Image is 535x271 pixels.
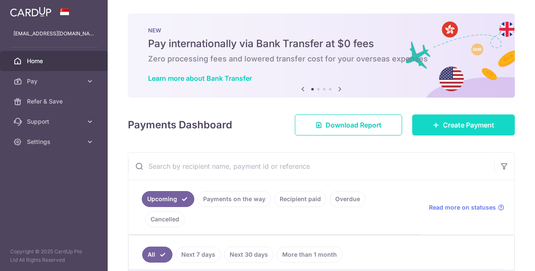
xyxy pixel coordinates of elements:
h6: Zero processing fees and lowered transfer cost for your overseas expenses [148,54,495,64]
span: Home [27,57,82,65]
a: Next 30 days [224,247,273,263]
a: Upcoming [142,191,194,207]
a: Cancelled [145,211,185,227]
a: Read more on statuses [429,203,504,212]
p: NEW [148,27,495,34]
h4: Payments Dashboard [128,117,232,133]
input: Search by recipient name, payment id or reference [128,153,494,180]
span: Create Payment [443,120,494,130]
a: Create Payment [412,114,515,135]
span: Settings [27,138,82,146]
a: Payments on the way [198,191,271,207]
a: Download Report [295,114,402,135]
img: Bank transfer banner [128,13,515,98]
a: All [142,247,172,263]
a: Overdue [330,191,365,207]
p: [EMAIL_ADDRESS][DOMAIN_NAME] [13,29,94,38]
span: Download Report [326,120,381,130]
span: Refer & Save [27,97,82,106]
a: Learn more about Bank Transfer [148,74,252,82]
img: CardUp [10,7,51,17]
a: Next 7 days [176,247,221,263]
span: Support [27,117,82,126]
h5: Pay internationally via Bank Transfer at $0 fees [148,37,495,50]
span: Read more on statuses [429,203,496,212]
a: More than 1 month [277,247,342,263]
a: Recipient paid [274,191,326,207]
span: Pay [27,77,82,85]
